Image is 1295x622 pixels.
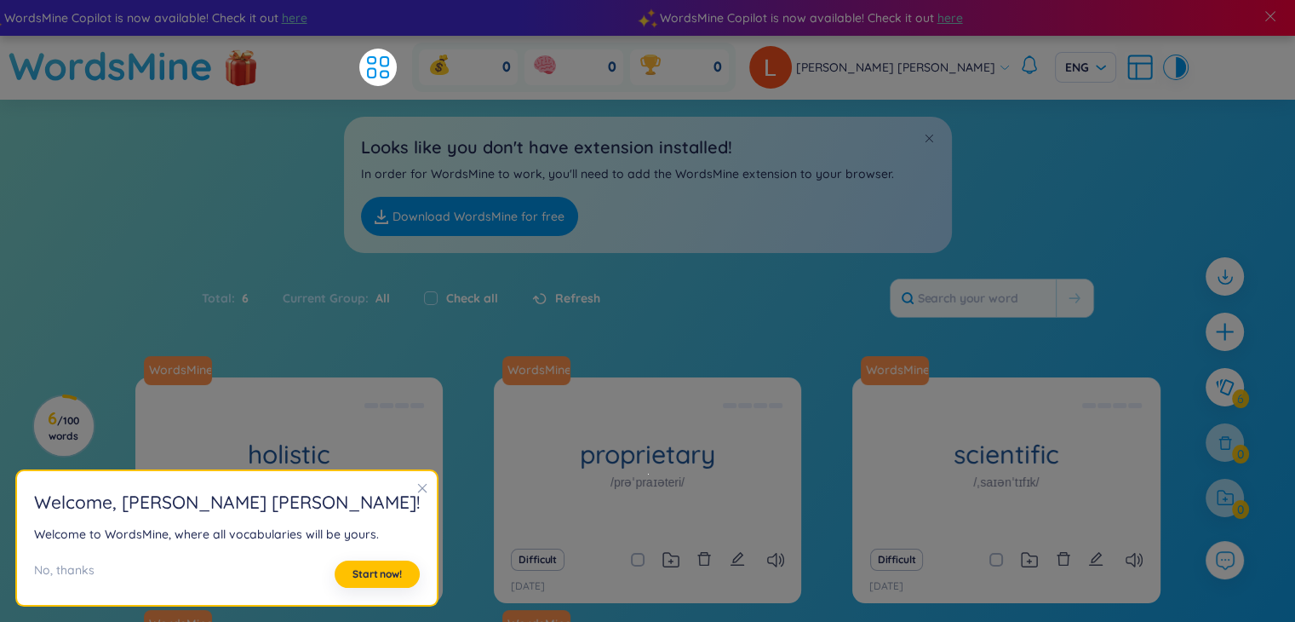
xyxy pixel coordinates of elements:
[1088,551,1103,567] span: edit
[9,36,213,96] a: WordsMine
[696,548,712,572] button: delete
[796,58,995,77] span: [PERSON_NAME] [PERSON_NAME]
[44,412,83,442] h3: 6
[610,473,685,492] h1: /prəˈpraɪəteri/
[142,361,214,378] a: WordsMine
[235,289,249,308] span: 6
[502,58,511,77] span: 0
[34,525,420,544] div: Welcome to WordsMine, where all vocabularies will be yours.
[1056,548,1071,572] button: delete
[891,279,1056,317] input: Search your word
[608,58,616,77] span: 0
[335,561,420,588] button: Start now!
[49,414,79,442] span: / 100 words
[281,9,307,27] span: here
[1056,551,1071,567] span: delete
[859,361,931,378] a: WordsMine
[361,197,578,236] a: Download WordsMine for free
[34,488,420,516] h2: Welcome , [PERSON_NAME] [PERSON_NAME] !
[1088,548,1103,572] button: edit
[361,134,935,160] h2: Looks like you don't have extension installed!
[555,289,600,308] span: Refresh
[416,482,428,494] span: close
[511,579,545,595] p: [DATE]
[34,561,95,588] div: No, thanks
[446,289,498,308] label: Check all
[869,579,903,595] p: [DATE]
[749,46,792,89] img: avatar
[852,440,1160,469] h1: scientific
[361,164,935,183] p: In order for WordsMine to work, you'll need to add the WordsMine extension to your browser.
[1214,321,1235,343] span: plus
[502,356,577,385] a: WordsMine
[202,280,266,316] div: Total :
[870,549,924,571] button: Difficult
[713,58,722,77] span: 0
[266,280,407,316] div: Current Group :
[730,548,745,572] button: edit
[144,356,219,385] a: WordsMine
[749,46,796,89] a: avatar
[501,361,572,378] a: WordsMine
[511,549,564,571] button: Difficult
[730,551,745,567] span: edit
[352,567,402,581] span: Start now!
[224,41,258,92] img: flashSalesIcon.a7f4f837.png
[369,291,390,306] span: All
[696,551,712,567] span: delete
[135,440,443,469] h1: holistic
[861,356,936,385] a: WordsMine
[937,9,962,27] span: here
[494,440,801,469] h1: proprietary
[1065,59,1106,76] span: ENG
[973,473,1039,492] h1: /ˌsaɪənˈtɪfɪk/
